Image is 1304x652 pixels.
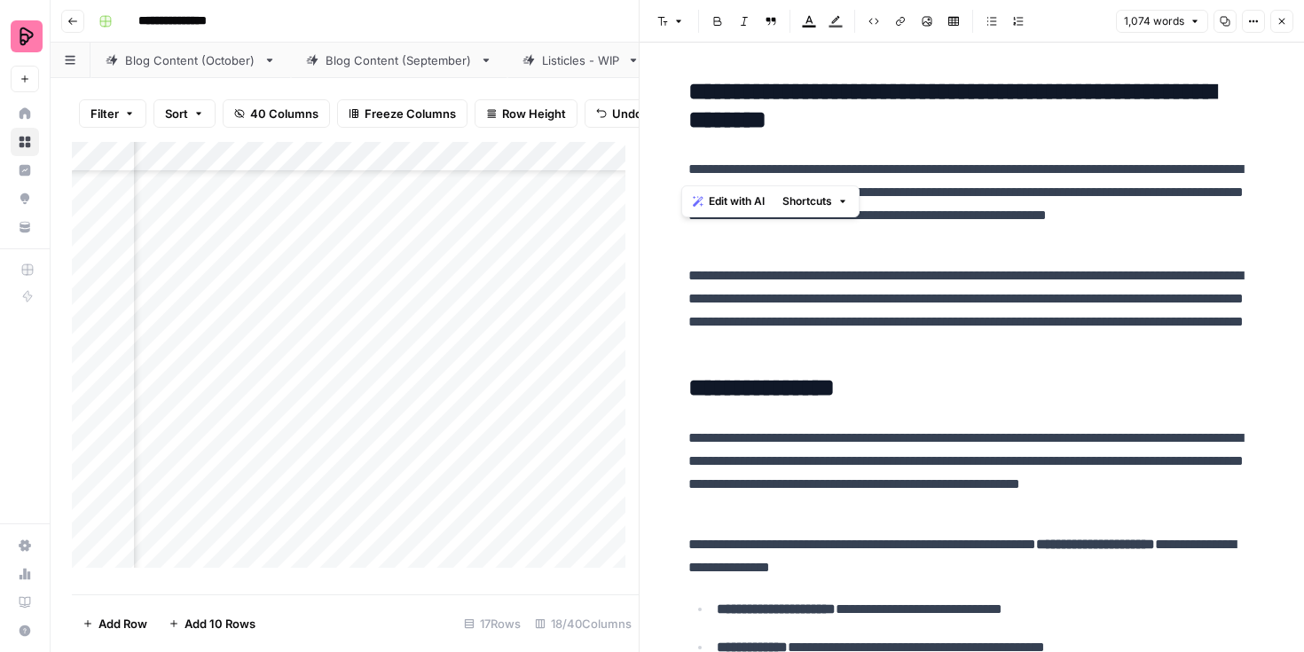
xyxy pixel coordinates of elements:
div: 17 Rows [457,609,528,638]
button: Freeze Columns [337,99,467,128]
div: Blog Content (October) [125,51,256,69]
button: 40 Columns [223,99,330,128]
span: Sort [165,105,188,122]
a: Learning Hub [11,588,39,617]
a: Your Data [11,213,39,241]
span: 1,074 words [1124,13,1184,29]
span: Row Height [502,105,566,122]
button: Filter [79,99,146,128]
span: Freeze Columns [365,105,456,122]
a: Browse [11,128,39,156]
a: Blog Content (September) [291,43,507,78]
span: Add 10 Rows [185,615,255,632]
a: Usage [11,560,39,588]
a: Home [11,99,39,128]
span: Edit with AI [709,193,765,209]
div: Blog Content (September) [326,51,473,69]
span: Filter [90,105,119,122]
a: Opportunities [11,185,39,213]
button: Shortcuts [775,190,855,213]
a: Settings [11,531,39,560]
button: Undo [585,99,654,128]
a: Blog Content (October) [90,43,291,78]
button: 1,074 words [1116,10,1208,33]
button: Add Row [72,609,158,638]
span: 40 Columns [250,105,318,122]
div: Listicles - WIP [542,51,620,69]
span: Add Row [98,615,147,632]
button: Sort [153,99,216,128]
button: Row Height [475,99,577,128]
img: Preply Logo [11,20,43,52]
a: Insights [11,156,39,185]
button: Workspace: Preply [11,14,39,59]
button: Add 10 Rows [158,609,266,638]
a: Listicles - WIP [507,43,655,78]
button: Help + Support [11,617,39,645]
div: 18/40 Columns [528,609,639,638]
span: Undo [612,105,642,122]
span: Shortcuts [782,193,832,209]
button: Edit with AI [686,190,772,213]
